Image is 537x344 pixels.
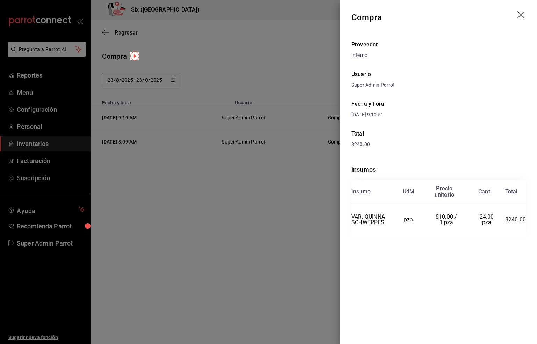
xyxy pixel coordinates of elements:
[351,81,526,89] div: Super Admin Parrot
[351,165,526,174] div: Insumos
[351,52,526,59] div: Interno
[351,204,393,235] td: VAR. QUINNA SCHWEPPES
[478,189,492,195] div: Cant.
[480,213,495,226] span: 24.00 pza
[351,189,371,195] div: Insumo
[351,70,526,79] div: Usuario
[351,141,370,147] span: $240.00
[393,204,424,235] td: pza
[505,216,526,223] span: $240.00
[351,41,526,49] div: Proveedor
[436,213,459,226] span: $10.00 / 1 pza
[435,185,454,198] div: Precio unitario
[351,100,439,108] div: Fecha y hora
[130,52,139,60] img: Tooltip marker
[403,189,415,195] div: UdM
[351,111,439,118] div: [DATE] 9:10:51
[517,11,526,20] button: drag
[351,11,382,24] div: Compra
[505,189,518,195] div: Total
[351,130,526,138] div: Total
